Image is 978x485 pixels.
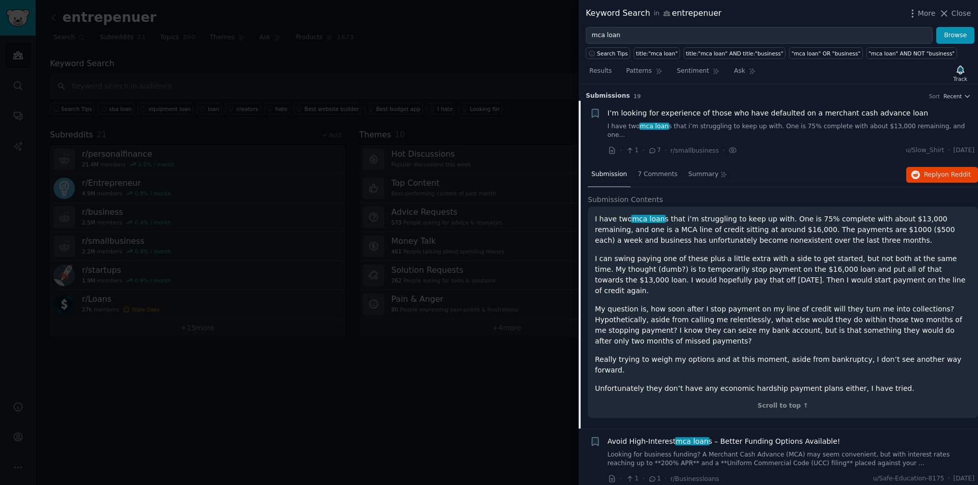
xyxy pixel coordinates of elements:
span: 1 [648,474,661,483]
a: I’m looking for experience of those who have defaulted on a merchant cash advance loan [608,108,929,119]
span: · [665,473,667,484]
span: 19 [634,93,641,99]
div: title:"mca loan" [636,50,678,57]
span: mca loan [639,123,670,130]
button: Recent [943,93,971,100]
button: Search Tips [586,47,630,59]
a: I have twomca loans that i’m struggling to keep up with. One is 75% complete with about $13,000 r... [608,122,975,140]
span: [DATE] [954,146,974,155]
div: Scroll to top ↑ [595,402,971,411]
span: 1 [626,146,638,155]
a: title:"mca loan" [634,47,680,59]
div: "mca loan" OR "business" [792,50,861,57]
p: I have two s that i’m struggling to keep up with. One is 75% complete with about $13,000 remainin... [595,214,971,246]
div: Keyword Search entrepenuer [586,7,722,20]
span: Summary [688,170,718,179]
span: [DATE] [954,474,974,483]
p: Really trying to weigh my options and at this moment, aside from bankruptcy, I don’t see another ... [595,354,971,376]
p: My question is, how soon after I stop payment on my line of credit will they turn me into collect... [595,304,971,347]
button: Browse [936,27,974,44]
span: 7 Comments [638,170,677,179]
button: More [907,8,936,19]
span: Sentiment [677,67,709,76]
span: Avoid High-Interest s – Better Funding Options Available! [608,436,840,447]
span: · [948,474,950,483]
button: Close [939,8,971,19]
span: · [620,473,622,484]
span: in [654,9,659,18]
a: Sentiment [673,63,723,84]
div: "mca loan" AND NOT "business" [868,50,955,57]
span: r/smallbusiness [670,147,719,154]
span: Submission [591,170,627,179]
span: More [918,8,936,19]
span: · [948,146,950,155]
span: u/Slow_Shirt [906,146,944,155]
span: mca loan [675,437,710,445]
button: Track [950,63,971,84]
span: Submission s [586,92,630,101]
p: Unfortunately they don’t have any economic hardship payment plans either, I have tried. [595,383,971,394]
span: · [620,145,622,156]
span: Patterns [626,67,651,76]
span: Reply [924,170,971,180]
a: Ask [730,63,759,84]
span: on Reddit [941,171,971,178]
span: Results [589,67,612,76]
span: Submission Contents [588,194,663,205]
a: Avoid High-Interestmca loans – Better Funding Options Available! [608,436,840,447]
a: "mca loan" OR "business" [789,47,863,59]
span: r/Businessloans [670,475,719,482]
p: I can swing paying one of these plus a little extra with a side to get started, but not both at t... [595,253,971,296]
a: Patterns [622,63,666,84]
input: Try a keyword related to your business [586,27,933,44]
a: Results [586,63,615,84]
button: Replyon Reddit [906,167,978,183]
span: · [642,473,644,484]
span: · [722,145,724,156]
a: Looking for business funding? A Merchant Cash Advance (MCA) may seem convenient, but with interes... [608,450,975,468]
a: title:"mca loan" AND title:"business" [684,47,785,59]
span: u/Safe-Education-8175 [873,474,944,483]
span: Close [952,8,971,19]
span: Ask [734,67,745,76]
span: · [665,145,667,156]
span: mca loan [631,215,666,223]
span: 7 [648,146,661,155]
a: "mca loan" AND NOT "business" [866,47,957,59]
span: Recent [943,93,962,100]
span: Search Tips [597,50,628,57]
div: Sort [929,93,940,100]
span: · [642,145,644,156]
span: 1 [626,474,638,483]
div: Track [954,75,967,82]
div: title:"mca loan" AND title:"business" [686,50,783,57]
